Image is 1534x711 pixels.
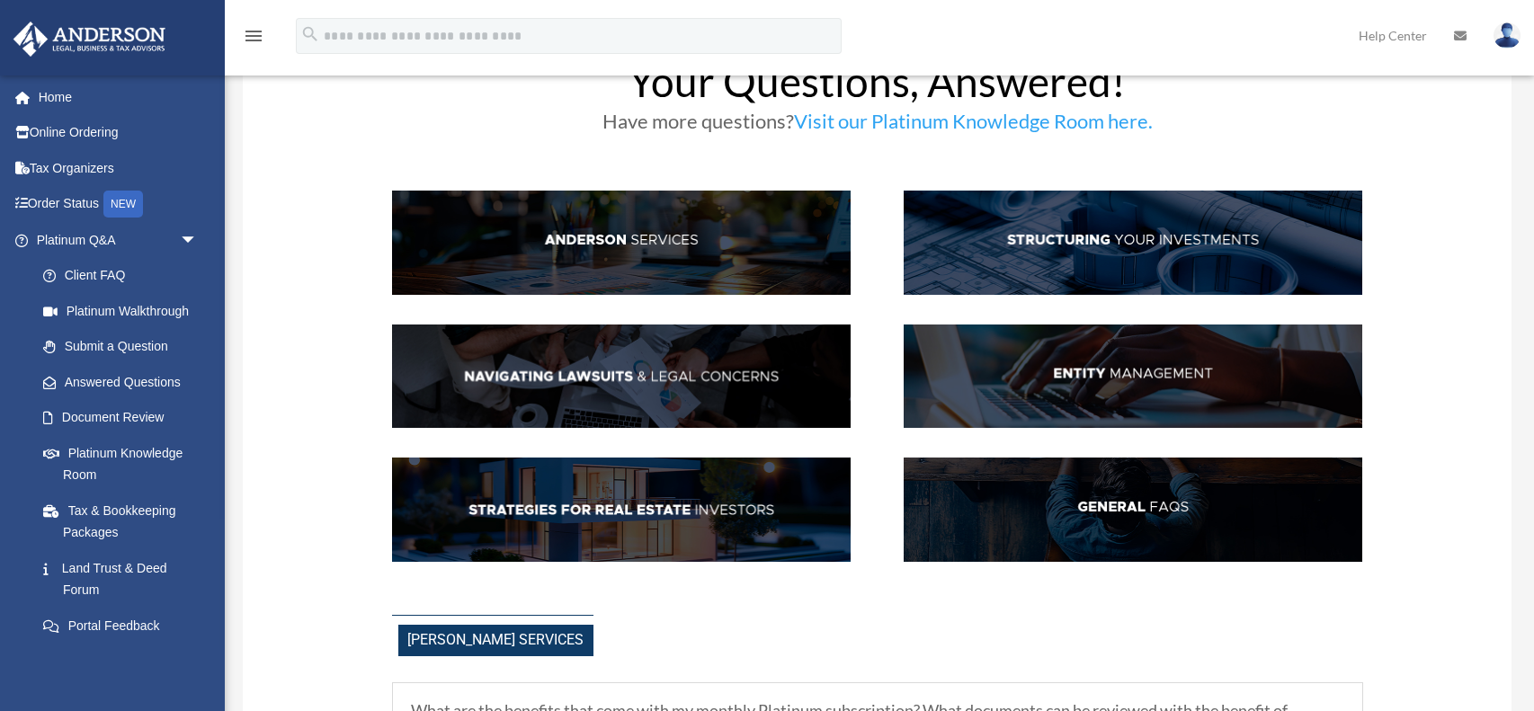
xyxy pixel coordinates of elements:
img: StructInv_hdr [904,191,1362,295]
span: arrow_drop_down [180,222,216,259]
a: Home [13,79,225,115]
img: User Pic [1494,22,1521,49]
img: GenFAQ_hdr [904,458,1362,562]
a: Land Trust & Deed Forum [25,550,225,608]
a: Tax Organizers [13,150,225,186]
a: Portal Feedback [25,608,225,644]
img: NavLaw_hdr [392,324,851,429]
a: Platinum Knowledge Room [25,435,225,493]
h1: Your Questions, Answered! [392,61,1363,111]
a: Answered Questions [25,364,225,400]
span: [PERSON_NAME] Services [398,625,593,656]
a: Platinum Q&Aarrow_drop_down [13,222,225,258]
a: Digital Productsarrow_drop_down [13,644,225,680]
a: Submit a Question [25,329,225,365]
img: StratsRE_hdr [392,458,851,562]
a: Client FAQ [25,258,216,294]
i: search [300,24,320,44]
div: NEW [103,191,143,218]
img: Anderson Advisors Platinum Portal [8,22,171,57]
h3: Have more questions? [392,111,1363,140]
a: Document Review [25,400,225,436]
a: Tax & Bookkeeping Packages [25,493,225,550]
a: menu [243,31,264,47]
i: menu [243,25,264,47]
img: AndServ_hdr [392,191,851,295]
img: EntManag_hdr [904,324,1362,429]
a: Platinum Walkthrough [25,293,225,329]
a: Order StatusNEW [13,186,225,223]
span: arrow_drop_down [180,644,216,680]
a: Online Ordering [13,115,225,151]
a: Visit our Platinum Knowledge Room here. [794,109,1153,142]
